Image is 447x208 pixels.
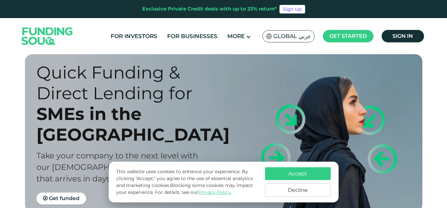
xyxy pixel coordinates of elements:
a: For Investors [109,31,159,42]
span: Get started [329,33,367,39]
span: For details, see our . [155,189,232,195]
span: Blocking some cookies may impact your experience. [116,182,253,195]
img: SA Flag [266,34,272,39]
a: For Businesses [166,31,219,42]
a: Get funded [36,193,86,204]
a: Privacy Policy [198,189,231,195]
img: Logo [15,20,79,53]
span: Sign in [392,33,413,39]
span: Get funded [49,195,79,201]
button: Decline [265,183,331,197]
p: This website uses cookies to enhance your experience. By clicking "Accept," you agree to the use ... [116,168,258,196]
span: More [227,33,245,39]
div: Exclusive Private Credit deals with up to 23% return* [142,5,277,13]
span: Take your company to the next level with our [DEMOGRAPHIC_DATA]-compliant finance that arrives in... [36,151,221,183]
div: SMEs in the [GEOGRAPHIC_DATA] [36,104,235,145]
a: Sign in [382,30,424,42]
div: Quick Funding & Direct Lending for [36,62,235,104]
span: Global عربي [273,33,311,40]
a: Sign Up [279,5,305,13]
button: Accept [265,167,331,180]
